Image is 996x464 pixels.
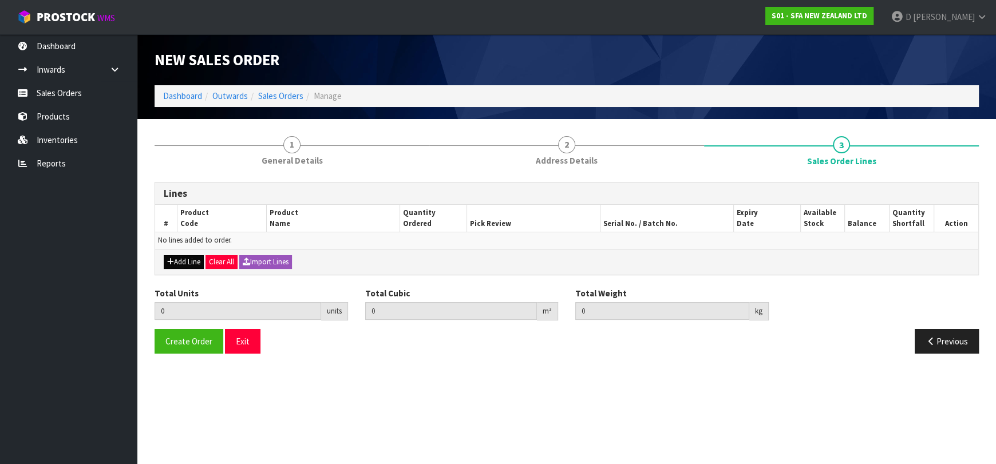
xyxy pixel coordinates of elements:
span: New Sales Order [155,50,279,69]
th: # [155,205,177,232]
th: Serial No. / Batch No. [600,205,733,232]
div: m³ [537,302,558,320]
span: Address Details [536,154,598,166]
span: 3 [833,136,850,153]
th: Product Code [177,205,266,232]
label: Total Units [155,287,199,299]
h3: Lines [164,188,970,199]
span: 2 [558,136,575,153]
th: Balance [845,205,890,232]
th: Quantity Shortfall [889,205,934,232]
span: D [906,11,911,22]
div: units [321,302,348,320]
th: Action [934,205,978,232]
span: Sales Order Lines [155,173,979,362]
span: Sales Order Lines [807,155,876,167]
th: Quantity Ordered [400,205,467,232]
button: Add Line [164,255,204,269]
button: Exit [225,329,260,354]
a: Outwards [212,90,248,101]
th: Expiry Date [733,205,800,232]
button: Create Order [155,329,223,354]
button: Import Lines [239,255,292,269]
span: Manage [314,90,342,101]
span: Create Order [165,336,212,347]
a: Dashboard [163,90,202,101]
img: cube-alt.png [17,10,31,24]
span: ProStock [37,10,95,25]
button: Clear All [205,255,238,269]
input: Total Cubic [365,302,537,320]
button: Previous [915,329,979,354]
th: Product Name [266,205,400,232]
label: Total Weight [575,287,627,299]
span: [PERSON_NAME] [913,11,975,22]
input: Total Units [155,302,321,320]
td: No lines added to order. [155,232,978,249]
span: General Details [262,154,323,166]
label: Total Cubic [365,287,410,299]
input: Total Weight [575,302,749,320]
a: Sales Orders [258,90,303,101]
strong: S01 - SFA NEW ZEALAND LTD [772,11,867,21]
th: Pick Review [467,205,600,232]
th: Available Stock [800,205,845,232]
span: 1 [283,136,301,153]
div: kg [749,302,769,320]
small: WMS [97,13,115,23]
